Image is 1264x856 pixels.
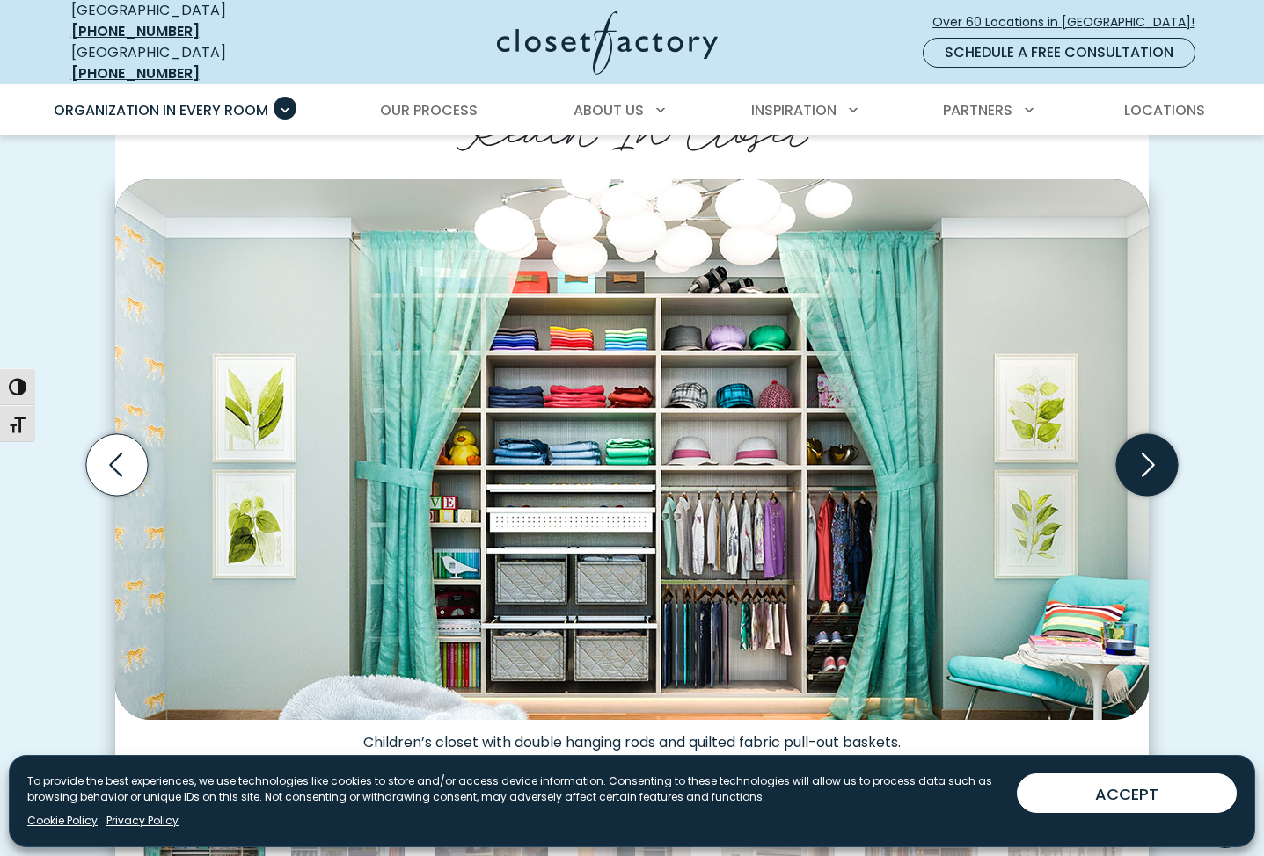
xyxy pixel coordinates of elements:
[27,773,1003,805] p: To provide the best experiences, we use technologies like cookies to store and/or access device i...
[932,7,1209,38] a: Over 60 Locations in [GEOGRAPHIC_DATA]!
[923,38,1195,68] a: Schedule a Free Consultation
[54,100,268,120] span: Organization in Every Room
[71,21,200,41] a: [PHONE_NUMBER]
[1124,100,1205,120] span: Locations
[932,13,1209,32] span: Over 60 Locations in [GEOGRAPHIC_DATA]!
[943,100,1012,120] span: Partners
[1017,773,1237,813] button: ACCEPT
[71,63,200,83] a: [PHONE_NUMBER]
[41,86,1224,135] nav: Primary Menu
[574,100,644,120] span: About Us
[497,11,718,75] img: Closet Factory Logo
[115,179,1149,720] img: Children's closet with double handing rods and quilted fabric pull-out baskets.
[751,100,837,120] span: Inspiration
[71,42,326,84] div: [GEOGRAPHIC_DATA]
[1109,427,1185,503] button: Next slide
[79,427,155,503] button: Previous slide
[106,813,179,829] a: Privacy Policy
[115,720,1149,751] figcaption: Children’s closet with double hanging rods and quilted fabric pull-out baskets.
[27,813,98,829] a: Cookie Policy
[380,100,478,120] span: Our Process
